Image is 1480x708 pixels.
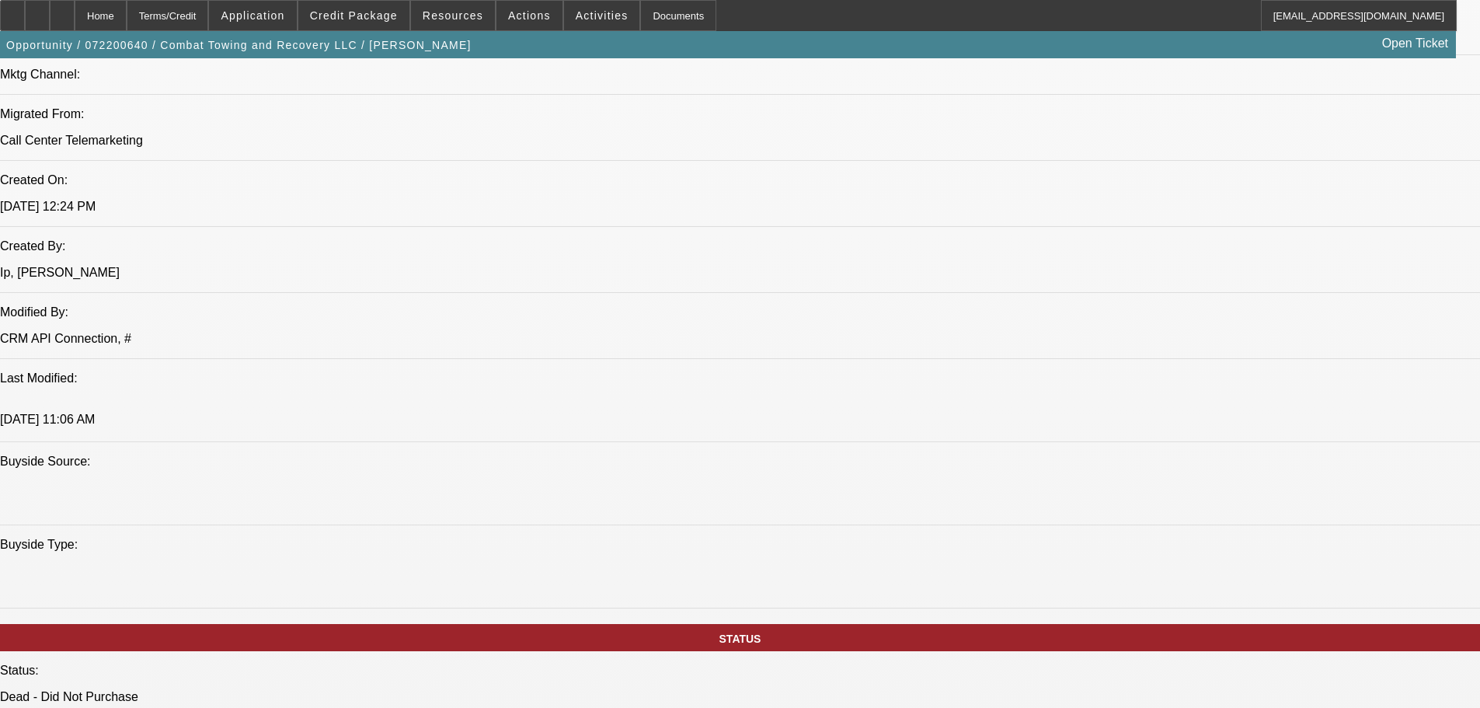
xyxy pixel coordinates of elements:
[310,9,398,22] span: Credit Package
[298,1,409,30] button: Credit Package
[508,9,551,22] span: Actions
[6,39,472,51] span: Opportunity / 072200640 / Combat Towing and Recovery LLC / [PERSON_NAME]
[411,1,495,30] button: Resources
[423,9,483,22] span: Resources
[576,9,629,22] span: Activities
[496,1,562,30] button: Actions
[1376,30,1454,57] a: Open Ticket
[564,1,640,30] button: Activities
[209,1,296,30] button: Application
[719,633,761,645] span: STATUS
[221,9,284,22] span: Application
